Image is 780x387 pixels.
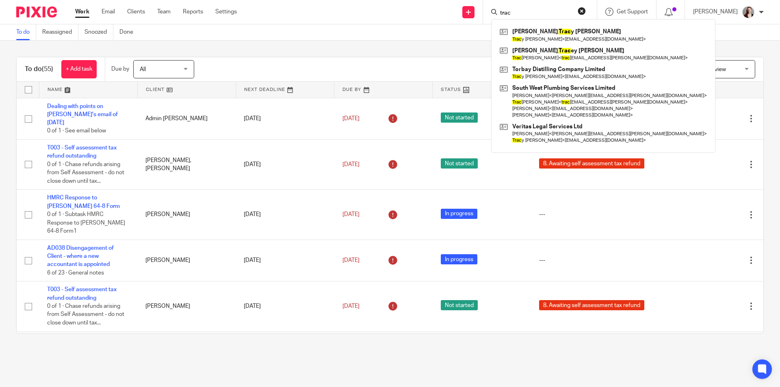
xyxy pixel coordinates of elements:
a: Team [157,8,171,16]
td: [DATE] [236,98,334,140]
span: 8. Awaiting self assessment tax refund [539,300,644,310]
td: [PERSON_NAME] [137,281,236,331]
td: [DATE] [236,240,334,281]
a: Work [75,8,89,16]
span: All [140,67,146,72]
td: [DATE] [236,331,334,365]
a: Settings [215,8,237,16]
span: [DATE] [342,257,360,263]
span: [DATE] [342,162,360,167]
span: Get Support [617,9,648,15]
a: AD038 Disengagement of Client - where a new accountant is appointed [47,245,114,268]
div: --- [539,256,657,264]
img: Pixie [16,6,57,17]
a: T003 - Self assessment tax refund outstanding [47,287,117,301]
span: Not started [441,112,478,123]
td: Admin [PERSON_NAME] [137,98,236,140]
a: Reassigned [42,24,78,40]
a: Done [119,24,139,40]
span: [DATE] [342,212,360,217]
span: 0 of 1 · Chase refunds arising from Self Assessment - do not close down until tax... [47,303,124,326]
span: (55) [42,66,53,72]
td: [PERSON_NAME], [PERSON_NAME] [137,140,236,190]
a: Email [102,8,115,16]
a: To do [16,24,36,40]
input: Search [499,10,572,17]
div: --- [539,210,657,218]
td: [PERSON_NAME] [137,190,236,240]
span: In progress [441,209,477,219]
span: Not started [441,300,478,310]
a: Reports [183,8,203,16]
td: [DATE] [236,281,334,331]
p: Due by [111,65,129,73]
a: Clients [127,8,145,16]
a: HMRC Response to [PERSON_NAME] 64-8 Form [47,195,120,209]
span: 6 of 23 · General notes [47,270,104,276]
button: Clear [578,7,586,15]
span: 0 of 1 · Subtask HMRC Response to [PERSON_NAME] 64-8 Form1 [47,212,125,234]
td: [DATE] [236,190,334,240]
img: High%20Res%20Andrew%20Price%20Accountants%20_Poppy%20Jakes%20Photography-3%20-%20Copy.jpg [742,6,755,19]
span: Not started [441,158,478,169]
td: [DATE] [236,140,334,190]
span: 0 of 1 · See email below [47,128,106,134]
a: + Add task [61,60,97,78]
p: [PERSON_NAME] [693,8,738,16]
td: [PERSON_NAME] [137,240,236,281]
a: Snoozed [84,24,113,40]
span: In progress [441,254,477,264]
span: 0 of 1 · Chase refunds arising from Self Assessment - do not close down until tax... [47,162,124,184]
span: 8. Awaiting self assessment tax refund [539,158,644,169]
h1: To do [25,65,53,74]
span: [DATE] [342,303,360,309]
a: Dealing with points on [PERSON_NAME]'s email of [DATE] [47,104,118,126]
span: [DATE] [342,116,360,121]
td: [GEOGRAPHIC_DATA] [137,331,236,365]
a: T003 - Self assessment tax refund outstanding [47,145,117,159]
